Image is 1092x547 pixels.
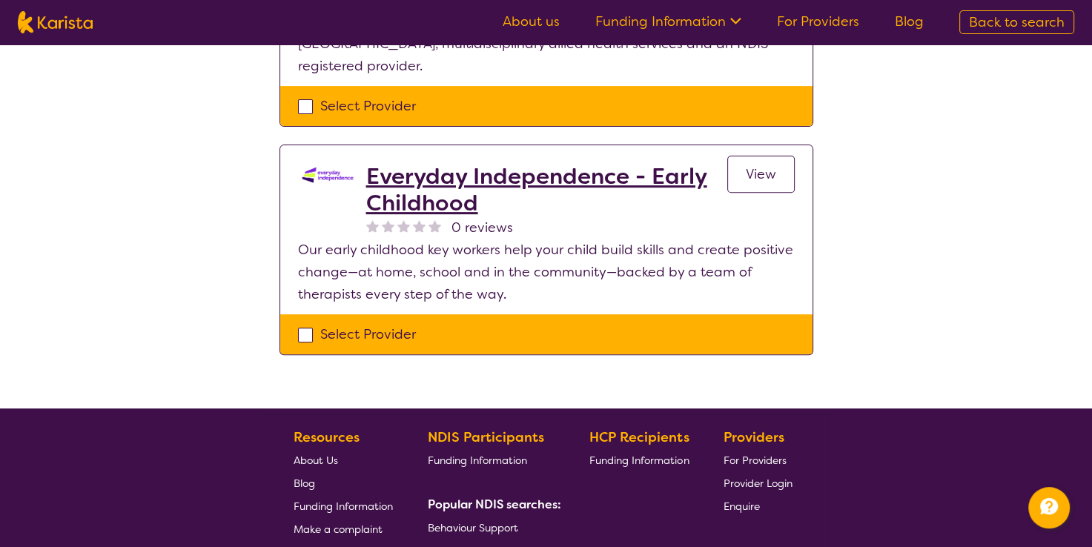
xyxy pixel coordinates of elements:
a: For Providers [724,448,792,471]
a: About us [503,13,560,30]
a: Blog [294,471,393,494]
b: Providers [724,428,784,446]
a: For Providers [777,13,859,30]
span: Funding Information [589,454,689,467]
span: Back to search [969,13,1065,31]
img: nonereviewstar [366,219,379,232]
span: Blog [294,477,315,490]
a: Back to search [959,10,1074,34]
a: View [727,156,795,193]
b: NDIS Participants [428,428,544,446]
b: HCP Recipients [589,428,689,446]
a: Funding Information [294,494,393,517]
span: Enquire [724,500,760,513]
span: View [746,165,776,183]
img: kdssqoqrr0tfqzmv8ac0.png [298,163,357,187]
b: Resources [294,428,360,446]
b: Popular NDIS searches: [428,497,561,512]
a: About Us [294,448,393,471]
span: Funding Information [294,500,393,513]
button: Channel Menu [1028,487,1070,528]
a: Provider Login [724,471,792,494]
span: For Providers [724,454,787,467]
img: Karista logo [18,11,93,33]
img: nonereviewstar [428,219,441,232]
span: 0 reviews [451,216,513,239]
span: About Us [294,454,338,467]
span: Provider Login [724,477,792,490]
a: Funding Information [589,448,689,471]
span: Make a complaint [294,523,383,536]
a: Blog [895,13,924,30]
img: nonereviewstar [397,219,410,232]
p: Our early childhood key workers help your child build skills and create positive change—at home, ... [298,239,795,305]
img: nonereviewstar [382,219,394,232]
span: Behaviour Support [428,521,518,534]
a: Behaviour Support [428,516,555,539]
span: Funding Information [428,454,527,467]
a: Make a complaint [294,517,393,540]
a: Funding Information [595,13,741,30]
a: Enquire [724,494,792,517]
a: Funding Information [428,448,555,471]
img: nonereviewstar [413,219,426,232]
a: Everyday Independence - Early Childhood [366,163,727,216]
